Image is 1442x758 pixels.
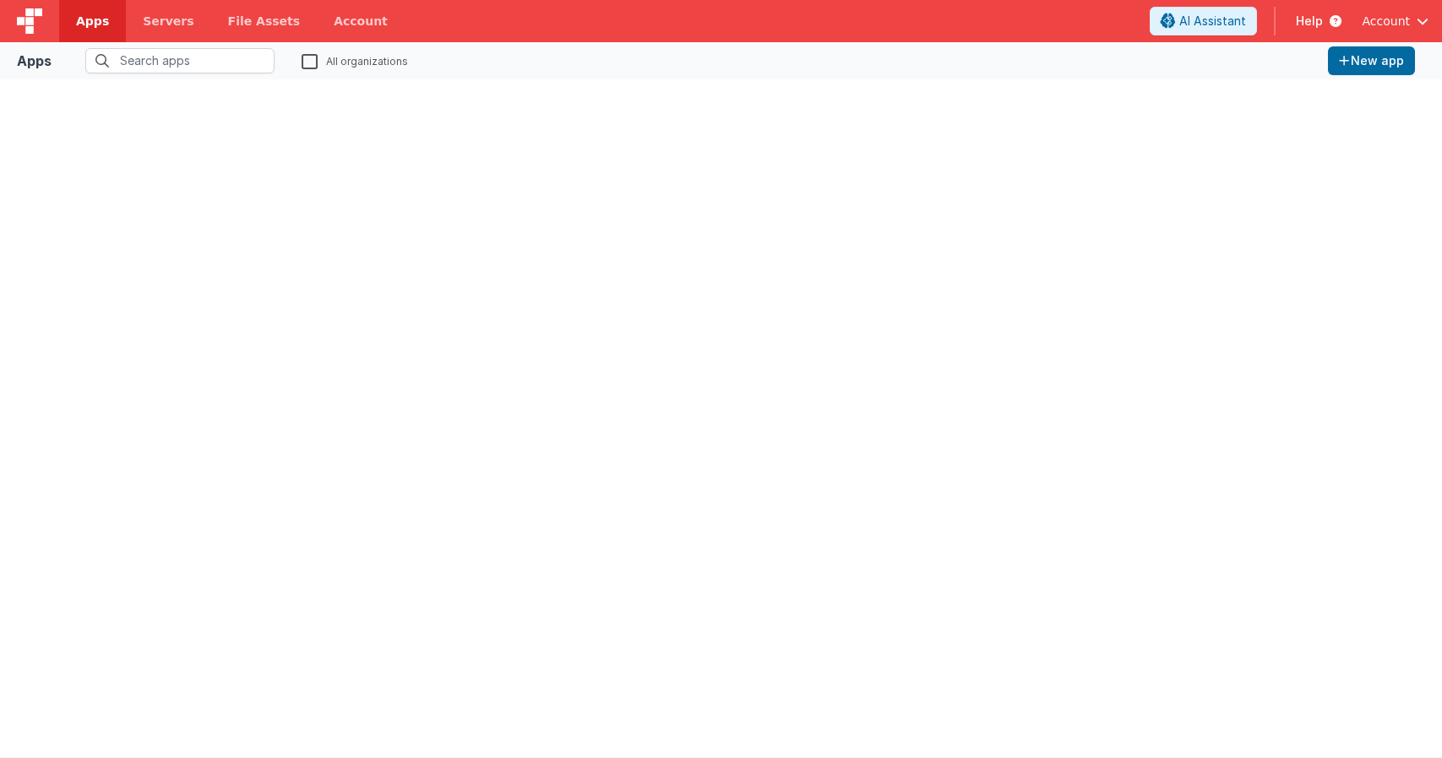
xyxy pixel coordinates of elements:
[76,13,109,30] span: Apps
[143,13,193,30] span: Servers
[228,13,301,30] span: File Assets
[1362,13,1410,30] span: Account
[1362,13,1428,30] button: Account
[1328,46,1415,75] button: New app
[17,51,52,71] div: Apps
[1179,13,1246,30] span: AI Assistant
[1150,7,1257,35] button: AI Assistant
[302,52,408,68] label: All organizations
[85,48,275,73] input: Search apps
[1296,13,1323,30] span: Help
